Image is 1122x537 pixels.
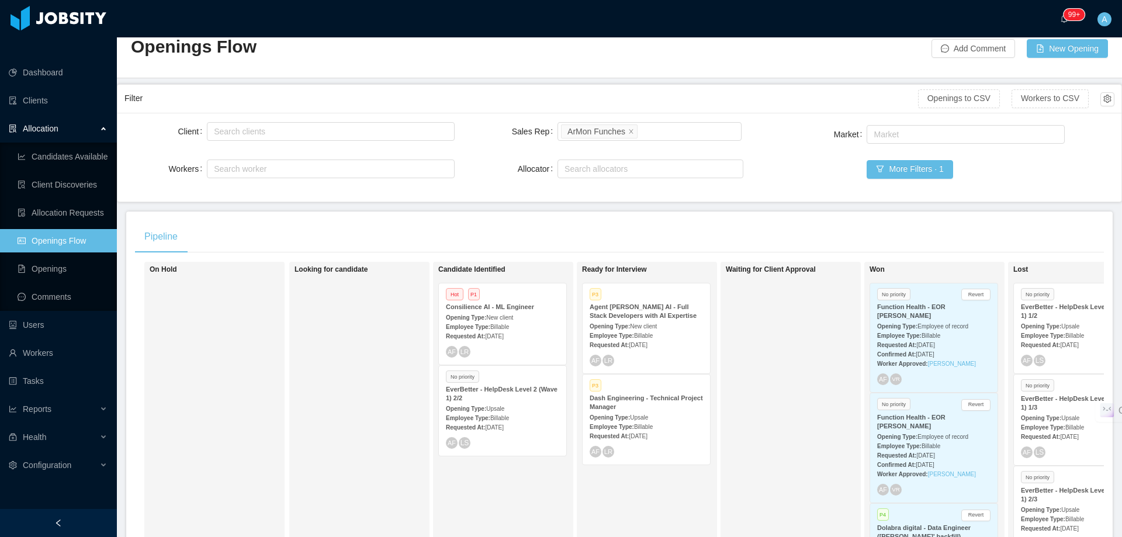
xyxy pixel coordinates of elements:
span: No priority [446,370,479,383]
div: Search worker [214,163,437,175]
i: icon: setting [9,461,17,469]
span: AF [448,439,456,446]
strong: Requested At: [1021,434,1060,440]
span: LR [604,356,613,364]
button: icon: filterMore Filters · 1 [867,160,953,179]
span: [DATE] [629,433,647,439]
span: LS [460,439,469,446]
span: AF [879,376,887,383]
strong: Agent [PERSON_NAME] AI - Full Stack Developers with AI Expertise [590,303,697,319]
strong: Requested At: [1021,525,1060,532]
span: No priority [1021,471,1054,483]
h1: Won [870,265,1033,274]
span: Allocation [23,124,58,133]
div: Search clients [214,126,442,137]
strong: Requested At: [1021,342,1060,348]
span: Billable [634,424,653,430]
span: Billable [1065,516,1084,522]
i: icon: close [628,128,634,135]
strong: Employee Type: [446,415,490,421]
span: New client [630,323,657,330]
span: Billable [634,332,653,339]
span: Hot [446,288,463,300]
strong: Requested At: [877,342,916,348]
i: icon: medicine-box [9,433,17,441]
span: Billable [490,415,509,421]
span: AF [591,448,600,455]
strong: Worker Approved: [877,471,928,477]
span: Upsale [630,414,648,421]
span: [DATE] [916,462,934,468]
strong: Opening Type: [877,323,917,330]
strong: Confirmed At: [877,462,916,468]
span: AF [1023,449,1031,456]
span: [DATE] [916,351,934,358]
button: Workers to CSV [1012,89,1089,108]
span: P1 [468,288,480,300]
span: [DATE] [1060,525,1078,532]
input: Allocator [561,162,567,176]
span: Upsale [486,406,504,412]
div: Filter [124,88,918,109]
span: Upsale [1061,323,1079,330]
button: icon: messageAdd Comment [931,39,1015,58]
h1: Candidate Identified [438,265,602,274]
span: No priority [877,398,910,410]
div: Market [874,129,1052,140]
h1: On Hold [150,265,313,274]
span: Billable [922,443,940,449]
strong: Requested At: [590,433,629,439]
span: A [1102,12,1107,26]
span: Billable [1065,332,1084,339]
strong: EverBetter - HelpDesk Level 2 (Wave 1) 2/2 [446,386,557,401]
span: LR [604,448,613,455]
span: LS [1036,448,1044,456]
span: AF [591,357,600,364]
strong: Employee Type: [1021,516,1065,522]
input: Sales Rep [640,124,646,138]
strong: Function Health - EOR [PERSON_NAME] [877,303,946,319]
span: LR [460,348,469,355]
strong: Employee Type: [590,332,634,339]
label: Allocator [518,164,557,174]
a: icon: profileTasks [9,369,108,393]
h1: Ready for Interview [582,265,746,274]
button: Revert [961,289,991,300]
span: Upsale [1061,507,1079,513]
a: icon: messageComments [18,285,108,309]
strong: Function Health - EOR [PERSON_NAME] [877,414,946,429]
span: [DATE] [916,452,934,459]
span: [DATE] [1060,434,1078,440]
div: Search allocators [565,163,731,175]
li: ArMon Funches [561,124,638,138]
button: Revert [961,510,991,521]
h1: Looking for candidate [295,265,458,274]
label: Sales Rep [512,127,557,136]
a: icon: file-doneAllocation Requests [18,201,108,224]
button: icon: file-addNew Opening [1027,39,1108,58]
span: Health [23,432,46,442]
strong: Opening Type: [1021,415,1061,421]
a: icon: file-searchClient Discoveries [18,173,108,196]
a: icon: pie-chartDashboard [9,61,108,84]
span: Billable [490,324,509,330]
strong: Employee Type: [1021,332,1065,339]
strong: Opening Type: [446,406,486,412]
span: No priority [1021,288,1054,300]
strong: Employee Type: [1021,424,1065,431]
strong: Opening Type: [446,314,486,321]
span: [DATE] [485,424,503,431]
span: P3 [590,288,601,300]
button: icon: setting [1100,92,1114,106]
i: icon: left [54,519,63,527]
strong: Opening Type: [1021,323,1061,330]
a: icon: robotUsers [9,313,108,337]
span: [DATE] [1060,342,1078,348]
strong: Employee Type: [446,324,490,330]
div: Pipeline [135,220,187,253]
span: Employee of record [917,323,968,330]
span: P3 [590,379,601,392]
span: Employee of record [917,434,968,440]
strong: Requested At: [446,424,485,431]
a: icon: line-chartCandidates Available [18,145,108,168]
